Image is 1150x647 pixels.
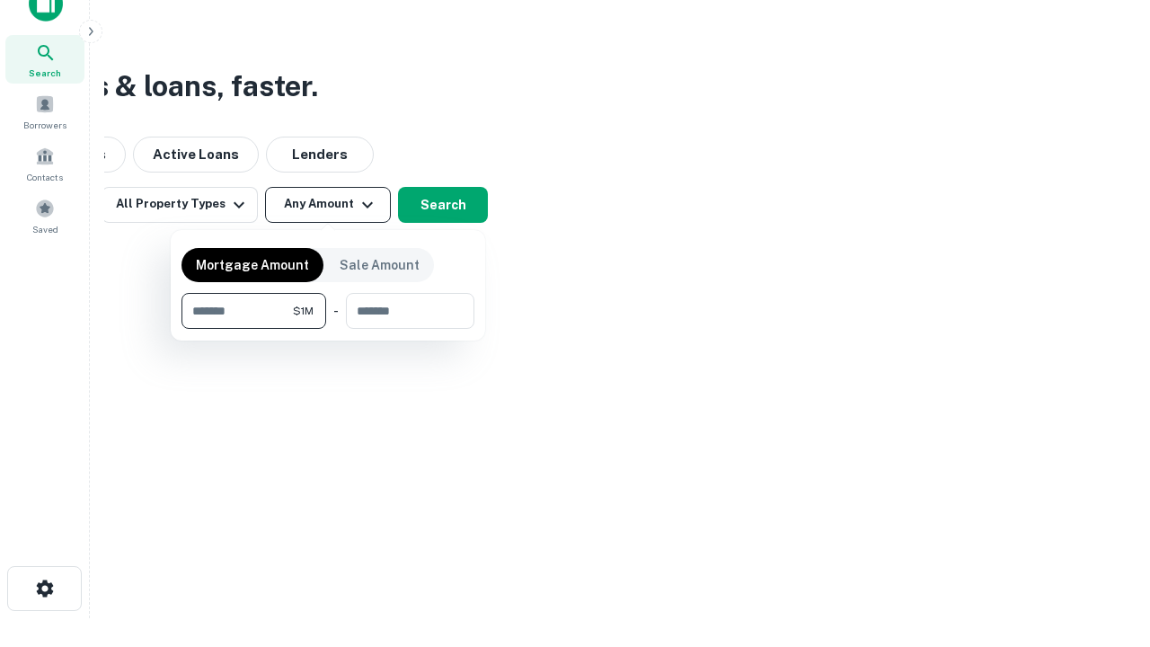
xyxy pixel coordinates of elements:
[340,255,420,275] p: Sale Amount
[1060,503,1150,589] iframe: Chat Widget
[293,303,314,319] span: $1M
[196,255,309,275] p: Mortgage Amount
[333,293,339,329] div: -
